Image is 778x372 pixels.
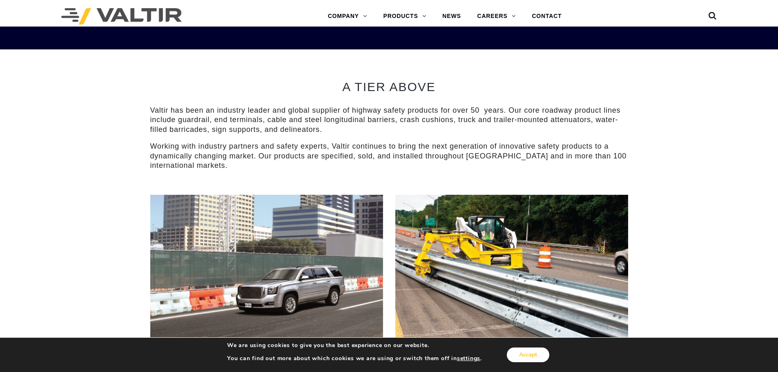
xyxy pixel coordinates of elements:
[150,106,628,134] p: Valtir has been an industry leader and global supplier of highway safety products for over 50 yea...
[150,142,628,170] p: Working with industry partners and safety experts, Valtir continues to bring the next generation ...
[61,8,182,25] img: Valtir
[457,355,480,362] button: settings
[150,80,628,94] h2: A TIER ABOVE
[375,8,435,25] a: PRODUCTS
[227,355,482,362] p: You can find out more about which cookies we are using or switch them off in .
[524,8,570,25] a: CONTACT
[469,8,524,25] a: CAREERS
[507,347,549,362] button: Accept
[227,342,482,349] p: We are using cookies to give you the best experience on our website.
[434,8,469,25] a: NEWS
[320,8,375,25] a: COMPANY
